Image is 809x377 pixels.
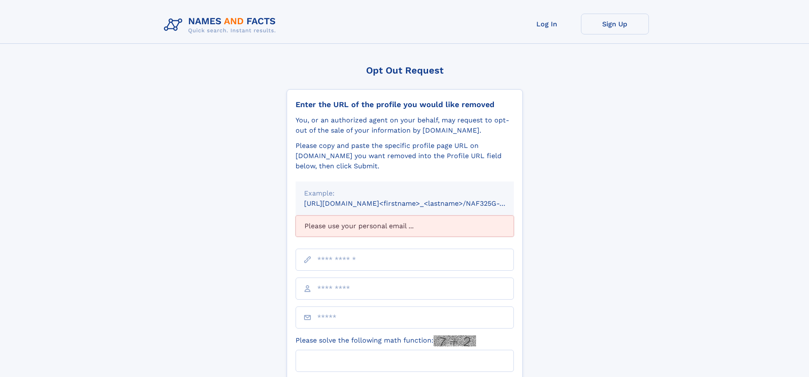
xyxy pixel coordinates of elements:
img: Logo Names and Facts [161,14,283,37]
div: Opt Out Request [287,65,523,76]
div: Please copy and paste the specific profile page URL on [DOMAIN_NAME] you want removed into the Pr... [296,141,514,171]
a: Log In [513,14,581,34]
div: Please use your personal email ... [296,215,514,237]
a: Sign Up [581,14,649,34]
div: Enter the URL of the profile you would like removed [296,100,514,109]
div: Example: [304,188,505,198]
small: [URL][DOMAIN_NAME]<firstname>_<lastname>/NAF325G-xxxxxxxx [304,199,530,207]
div: You, or an authorized agent on your behalf, may request to opt-out of the sale of your informatio... [296,115,514,136]
label: Please solve the following math function: [296,335,476,346]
